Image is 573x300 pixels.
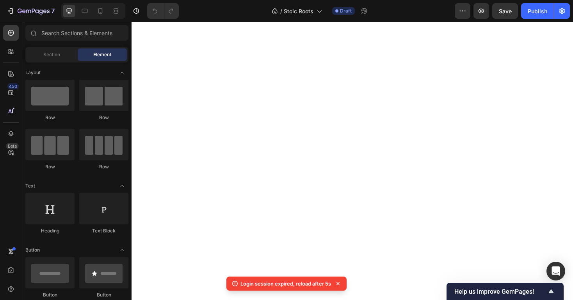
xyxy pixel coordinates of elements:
span: / [280,7,282,15]
div: Undo/Redo [147,3,179,19]
p: 7 [51,6,55,16]
div: Open Intercom Messenger [546,262,565,280]
span: Draft [340,7,352,14]
div: Publish [528,7,547,15]
div: Text Block [79,227,128,234]
button: 7 [3,3,58,19]
div: Row [79,163,128,170]
span: Text [25,182,35,189]
div: Button [79,291,128,298]
span: Toggle open [116,66,128,79]
span: Save [499,8,512,14]
span: Toggle open [116,244,128,256]
span: Stoic Roots [284,7,313,15]
div: Button [25,291,75,298]
button: Save [492,3,518,19]
span: Button [25,246,40,254]
span: Toggle open [116,180,128,192]
span: Help us improve GemPages! [454,288,546,295]
p: Login session expired, reload after 5s [240,280,331,287]
iframe: Design area [132,22,573,300]
div: 450 [7,83,19,89]
div: Row [25,114,75,121]
button: Publish [521,3,554,19]
span: Element [93,51,111,58]
div: Heading [25,227,75,234]
span: Layout [25,69,41,76]
button: Show survey - Help us improve GemPages! [454,287,556,296]
div: Row [25,163,75,170]
div: Beta [6,143,19,149]
div: Row [79,114,128,121]
span: Section [43,51,60,58]
input: Search Sections & Elements [25,25,128,41]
